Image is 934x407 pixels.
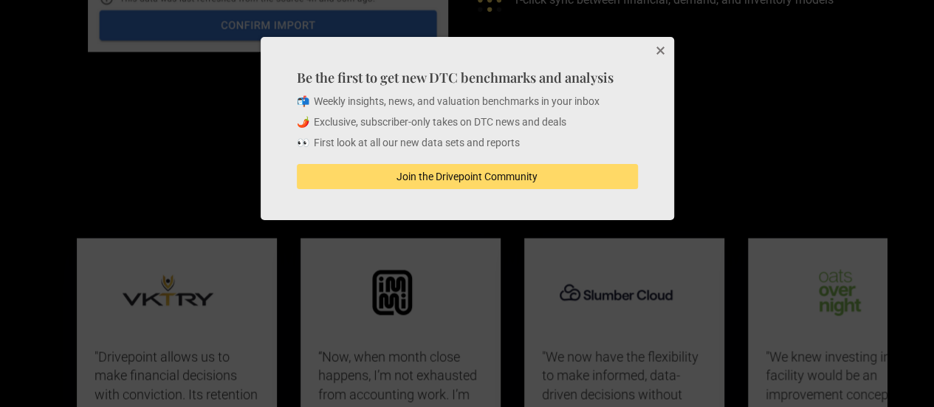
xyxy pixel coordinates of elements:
p: 👀 First look at all our new data sets and reports [297,136,638,151]
p: 📬 Weekly insights, news, and valuation benchmarks in your inbox [297,95,638,109]
button: Close [645,37,674,66]
button: Join the Drivepoint Community [297,164,638,189]
h4: Be the first to get new DTC benchmarks and analysis [297,68,638,86]
p: 🌶️ Exclusive, subscriber-only takes on DTC news and deals [297,115,638,130]
div: Be the first to get new DTC benchmarks and analysis [261,37,674,220]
